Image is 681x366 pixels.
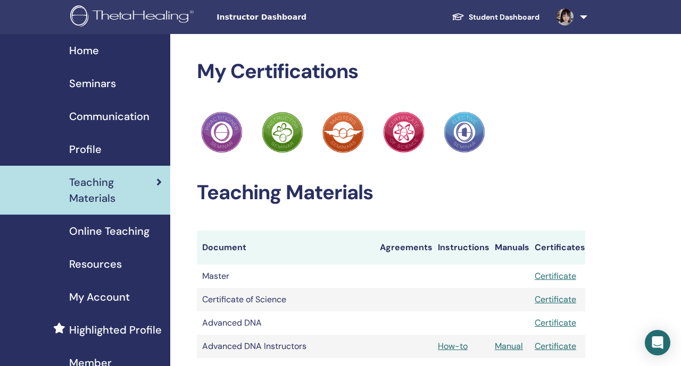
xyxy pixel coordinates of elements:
[375,231,433,265] th: Agreements
[535,294,576,305] a: Certificate
[69,322,162,338] span: Highlighted Profile
[69,289,130,305] span: My Account
[69,256,122,272] span: Resources
[69,42,99,58] span: Home
[557,8,574,25] img: default.jpg
[262,112,303,153] img: Practitioner
[69,108,150,124] span: Communication
[197,288,375,311] td: Certificate of Science
[433,231,489,265] th: Instructions
[217,12,376,23] span: Instructor Dashboard
[489,231,529,265] th: Manuals
[70,5,197,29] img: logo.png
[535,317,576,328] a: Certificate
[535,341,576,352] a: Certificate
[322,112,364,153] img: Practitioner
[197,231,375,265] th: Document
[645,330,670,355] div: Open Intercom Messenger
[452,12,464,21] img: graduation-cap-white.svg
[69,174,156,206] span: Teaching Materials
[197,181,585,205] h2: Teaching Materials
[529,231,585,265] th: Certificates
[383,112,425,153] img: Practitioner
[197,311,375,335] td: Advanced DNA
[438,341,468,352] a: How-to
[69,223,150,239] span: Online Teaching
[197,335,375,358] td: Advanced DNA Instructors
[444,112,485,153] img: Practitioner
[201,112,243,153] img: Practitioner
[495,341,523,352] a: Manual
[197,265,375,288] td: Master
[443,7,548,27] a: Student Dashboard
[69,75,116,91] span: Seminars
[535,270,576,282] a: Certificate
[197,59,585,84] h2: My Certifications
[69,141,102,157] span: Profile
